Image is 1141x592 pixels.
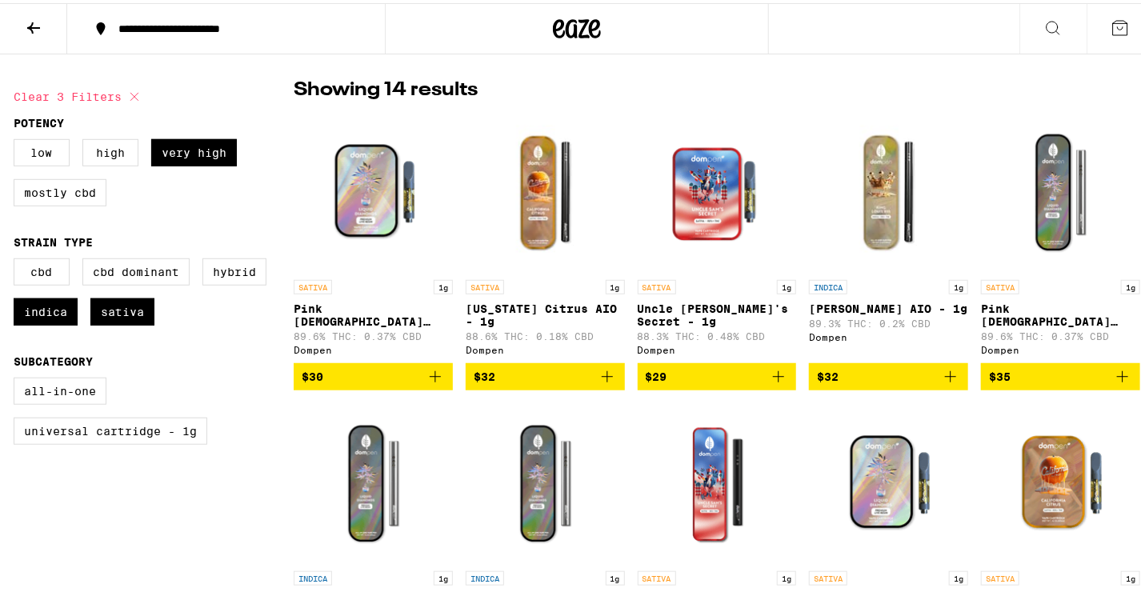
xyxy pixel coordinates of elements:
label: CBD Dominant [82,255,190,282]
button: Add to bag [809,360,968,387]
p: 1g [606,568,625,582]
label: Very High [151,136,237,163]
p: 1g [777,568,796,582]
p: INDICA [466,568,504,582]
p: [PERSON_NAME] AIO - 1g [809,299,968,312]
p: Pink [DEMOGRAPHIC_DATA] Liquid Diamonds AIO - 1g [981,299,1140,325]
label: Indica [14,295,78,322]
img: Dompen - King Louis XIII AIO - 1g [809,109,968,269]
p: 88.3% THC: 0.48% CBD [638,328,797,338]
p: SATIVA [294,277,332,291]
a: Open page for Pink Jesus Liquid Diamonds AIO - 1g from Dompen [981,109,1140,360]
p: INDICA [294,568,332,582]
p: SATIVA [809,568,847,582]
p: SATIVA [638,277,676,291]
p: 1g [434,568,453,582]
div: Dompen [294,342,453,352]
p: Uncle [PERSON_NAME]'s Secret - 1g [638,299,797,325]
button: Add to bag [294,360,453,387]
a: Open page for Pink Jesus Live Resin Liquid Diamonds - 1g from Dompen [294,109,453,360]
span: $35 [989,367,1011,380]
p: 1g [1121,568,1140,582]
div: Dompen [809,329,968,339]
p: 89.3% THC: 0.2% CBD [809,315,968,326]
span: $30 [302,367,323,380]
img: Dompen - California Citrus AIO - 1g [466,109,625,269]
img: Dompen - Citrine Live Resin Liquid Diamonds - 1g [809,400,968,560]
p: 1g [606,277,625,291]
label: All-In-One [14,374,106,402]
img: Dompen - Black Diamond Liquid Diamonds AIO - 1g [466,400,625,560]
legend: Potency [14,114,64,126]
p: 1g [1121,277,1140,291]
a: Open page for Uncle Sam's Secret - 1g from Dompen [638,109,797,360]
p: 1g [949,277,968,291]
label: Universal Cartridge - 1g [14,414,207,442]
p: 89.6% THC: 0.37% CBD [294,328,453,338]
p: 1g [777,277,796,291]
span: $29 [646,367,667,380]
p: SATIVA [981,277,1019,291]
div: Dompen [638,342,797,352]
a: Open page for King Louis XIII AIO - 1g from Dompen [809,109,968,360]
span: $32 [817,367,839,380]
img: Dompen - Uncle Sam's Secret AIO - 1g [638,400,797,560]
p: SATIVA [466,277,504,291]
p: Pink [DEMOGRAPHIC_DATA] Live Resin Liquid Diamonds - 1g [294,299,453,325]
span: $32 [474,367,495,380]
img: Dompen - Pink Jesus Liquid Diamonds AIO - 1g [981,109,1140,269]
button: Add to bag [981,360,1140,387]
p: 89.6% THC: 0.37% CBD [981,328,1140,338]
label: Sativa [90,295,154,322]
img: Dompen - Pink Jesus Live Resin Liquid Diamonds - 1g [294,109,453,269]
label: CBD [14,255,70,282]
p: 88.6% THC: 0.18% CBD [466,328,625,338]
legend: Strain Type [14,233,93,246]
button: Clear 3 filters [14,74,144,114]
label: Mostly CBD [14,176,106,203]
div: Dompen [466,342,625,352]
p: [US_STATE] Citrus AIO - 1g [466,299,625,325]
img: Dompen - California Citrus - 1g [981,400,1140,560]
p: SATIVA [981,568,1019,582]
button: Add to bag [466,360,625,387]
img: Dompen - Uncle Sam's Secret - 1g [638,109,797,269]
span: Hi. Need any help? [10,11,115,24]
label: Low [14,136,70,163]
button: Add to bag [638,360,797,387]
div: Dompen [981,342,1140,352]
p: INDICA [809,277,847,291]
p: SATIVA [638,568,676,582]
p: Showing 14 results [294,74,478,101]
img: Dompen - Banana OG Liquid Diamonds AIO - 1g [294,400,453,560]
label: Hybrid [202,255,266,282]
p: 1g [949,568,968,582]
p: 1g [434,277,453,291]
legend: Subcategory [14,352,93,365]
label: High [82,136,138,163]
a: Open page for California Citrus AIO - 1g from Dompen [466,109,625,360]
